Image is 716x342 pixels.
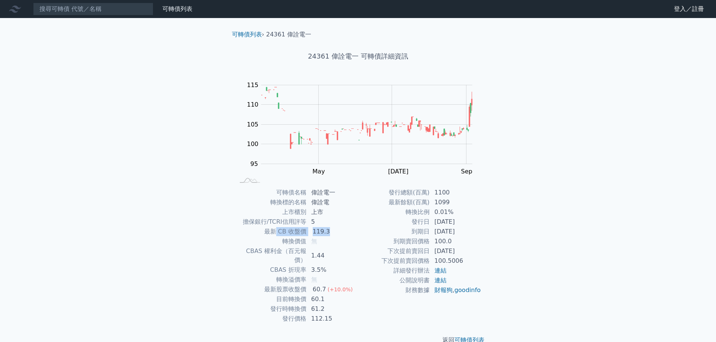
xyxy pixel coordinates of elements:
a: 可轉債列表 [162,5,192,12]
td: 1099 [430,197,481,207]
li: › [232,30,264,39]
td: 發行價格 [235,314,307,324]
td: 1100 [430,188,481,197]
td: 擔保銀行/TCRI信用評等 [235,217,307,227]
td: 轉換標的名稱 [235,197,307,207]
span: 無 [311,238,317,245]
tspan: 115 [247,81,259,89]
a: 登入／註冊 [668,3,710,15]
a: 財報狗 [434,286,453,294]
td: 上市 [307,207,358,217]
td: 5 [307,217,358,227]
div: 119.3 [311,227,332,236]
div: 60.7 [311,285,328,294]
tspan: May [312,168,325,175]
td: 112.15 [307,314,358,324]
td: 發行日 [358,217,430,227]
td: 轉換溢價率 [235,275,307,285]
td: 公開說明書 [358,276,430,285]
h1: 24361 偉詮電一 可轉債詳細資訊 [226,51,490,62]
td: [DATE] [430,246,481,256]
td: 下次提前賣回價格 [358,256,430,266]
a: 可轉債列表 [232,31,262,38]
td: 目前轉換價 [235,294,307,304]
td: [DATE] [430,227,481,237]
tspan: Sep [461,168,472,175]
tspan: 105 [247,121,259,128]
td: 發行時轉換價 [235,304,307,314]
td: 可轉債名稱 [235,188,307,197]
td: 發行總額(百萬) [358,188,430,197]
input: 搜尋可轉債 代號／名稱 [33,3,153,15]
tspan: 100 [247,140,259,148]
td: 偉詮電一 [307,188,358,197]
td: 偉詮電 [307,197,358,207]
li: 24361 偉詮電一 [266,30,311,39]
td: 3.5% [307,265,358,275]
g: Chart [243,81,484,175]
td: 財務數據 [358,285,430,295]
tspan: 110 [247,101,259,108]
a: 連結 [434,277,447,284]
td: 下次提前賣回日 [358,246,430,256]
td: 轉換比例 [358,207,430,217]
td: CBAS 權利金（百元報價） [235,246,307,265]
td: 到期賣回價格 [358,237,430,246]
td: 1.44 [307,246,358,265]
td: 最新股票收盤價 [235,285,307,294]
td: 100.5006 [430,256,481,266]
td: 到期日 [358,227,430,237]
td: 上市櫃別 [235,207,307,217]
span: (+10.0%) [327,286,353,292]
td: 60.1 [307,294,358,304]
td: 詳細發行辦法 [358,266,430,276]
td: 61.2 [307,304,358,314]
a: 連結 [434,267,447,274]
tspan: [DATE] [388,168,409,175]
tspan: 95 [250,160,258,167]
td: 最新餘額(百萬) [358,197,430,207]
td: 轉換價值 [235,237,307,246]
a: goodinfo [454,286,481,294]
span: 無 [311,276,317,283]
td: 0.01% [430,207,481,217]
td: 100.0 [430,237,481,246]
iframe: Chat Widget [678,306,716,342]
td: 最新 CB 收盤價 [235,227,307,237]
td: [DATE] [430,217,481,227]
td: , [430,285,481,295]
td: CBAS 折現率 [235,265,307,275]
